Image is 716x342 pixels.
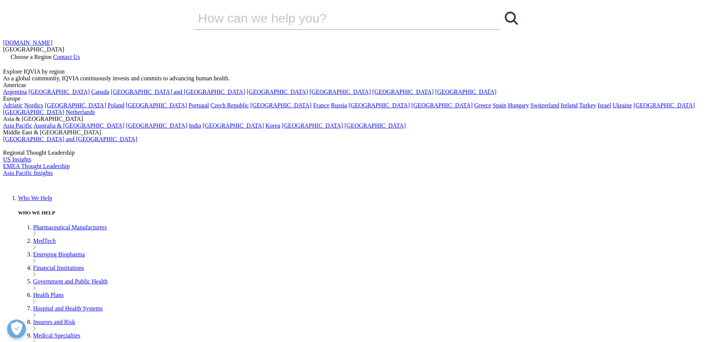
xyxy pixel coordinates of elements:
h5: WHO WE HELP [18,210,713,216]
a: India [189,122,201,129]
a: [GEOGRAPHIC_DATA] [45,102,106,108]
a: Adriatic [3,102,23,108]
a: Canada [91,89,109,95]
a: Turkey [579,102,596,108]
a: Asia Pacific Insights [3,170,53,176]
a: Ukraine [613,102,632,108]
a: Switzerland [530,102,559,108]
svg: Search [505,12,518,25]
div: Americas [3,82,713,89]
a: Asia Pacific [3,122,32,129]
a: Insurers and Risk [33,319,75,325]
a: Czech Republic [210,102,249,108]
a: [GEOGRAPHIC_DATA] [126,102,187,108]
a: Poland [107,102,124,108]
a: [DOMAIN_NAME] [3,39,53,46]
div: Asia & [GEOGRAPHIC_DATA] [3,116,713,122]
a: [GEOGRAPHIC_DATA] [250,102,312,108]
div: Regional Thought Leadership [3,149,713,156]
a: [GEOGRAPHIC_DATA] [3,109,64,115]
input: Search [194,7,478,29]
div: Middle East & [GEOGRAPHIC_DATA] [3,129,713,136]
a: Financial Institutions [33,265,84,271]
a: Spain [493,102,506,108]
div: [GEOGRAPHIC_DATA] [3,46,713,53]
a: [GEOGRAPHIC_DATA] [247,89,308,95]
div: As a global community, IQVIA continuously invests and commits to advancing human health. [3,75,713,82]
a: Search [500,7,522,29]
a: US Insights [3,156,31,163]
a: Russia [331,102,347,108]
a: Emerging Biopharma [33,251,85,258]
a: [GEOGRAPHIC_DATA] [348,102,410,108]
a: [GEOGRAPHIC_DATA] [309,89,371,95]
button: Open Preferences [7,319,26,338]
span: Choose a Region [11,54,51,60]
a: [GEOGRAPHIC_DATA] [372,89,434,95]
a: Government and Public Health [33,278,108,285]
img: IQVIA Healthcare Information Technology and Pharma Clinical Research Company [3,176,63,187]
a: [GEOGRAPHIC_DATA] [29,89,90,95]
a: Portugal [189,102,209,108]
a: [GEOGRAPHIC_DATA] [282,122,343,129]
a: Korea [265,122,280,129]
a: Greece [474,102,491,108]
a: France [313,102,330,108]
a: [GEOGRAPHIC_DATA] [435,89,497,95]
a: [GEOGRAPHIC_DATA] [203,122,264,129]
a: Health Plans [33,292,64,298]
a: Contact Us [53,54,80,60]
div: Explore IQVIA by region [3,68,713,75]
a: Nordics [24,102,43,108]
a: EMEA Thought Leadership [3,163,70,169]
a: Argentina [3,89,27,95]
a: [GEOGRAPHIC_DATA] [126,122,187,129]
a: Pharmaceutical Manufacturers [33,224,107,231]
a: Netherlands [66,109,95,115]
a: Israel [598,102,611,108]
a: MedTech [33,238,56,244]
a: Australia & [GEOGRAPHIC_DATA] [33,122,124,129]
a: Who We Help [18,195,52,201]
a: [GEOGRAPHIC_DATA] [345,122,406,129]
div: Europe [3,95,713,102]
a: [GEOGRAPHIC_DATA] and [GEOGRAPHIC_DATA] [3,136,137,142]
a: [GEOGRAPHIC_DATA] and [GEOGRAPHIC_DATA] [111,89,245,95]
a: Hungary [508,102,529,108]
a: [GEOGRAPHIC_DATA] [633,102,695,108]
a: Ireland [561,102,578,108]
a: Hospital and Health Systems [33,305,103,312]
a: Medical Specialties [33,332,80,339]
a: [GEOGRAPHIC_DATA] [411,102,472,108]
